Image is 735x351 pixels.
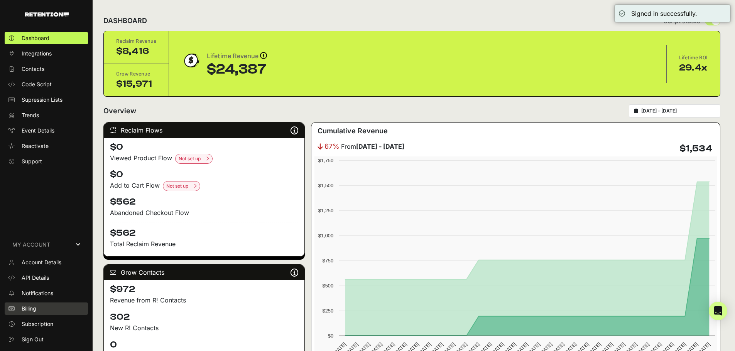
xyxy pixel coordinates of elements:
[5,318,88,330] a: Subscription
[22,142,49,150] span: Reactivate
[5,32,88,44] a: Dashboard
[5,47,88,60] a: Integrations
[12,241,50,249] span: MY ACCOUNT
[5,78,88,91] a: Code Script
[324,141,340,152] span: 67%
[22,305,36,312] span: Billing
[22,127,54,134] span: Event Details
[110,141,298,153] h4: $0
[116,45,156,57] div: $8,416
[318,208,333,213] text: $1,250
[110,311,298,323] h4: 302
[323,308,333,314] text: $250
[5,124,88,137] a: Event Details
[116,78,156,90] div: $15,971
[318,233,333,238] text: $1,000
[207,51,267,62] div: Lifetime Revenue
[5,63,88,75] a: Contacts
[110,208,298,217] div: Abandoned Checkout Flow
[22,274,49,282] span: API Details
[679,62,708,74] div: 29.4x
[22,289,53,297] span: Notifications
[5,140,88,152] a: Reactivate
[116,37,156,45] div: Reclaim Revenue
[22,336,44,343] span: Sign Out
[22,320,53,328] span: Subscription
[22,34,49,42] span: Dashboard
[103,15,147,26] h2: DASHBOARD
[5,333,88,346] a: Sign Out
[22,50,52,57] span: Integrations
[318,158,333,163] text: $1,750
[323,258,333,264] text: $750
[5,233,88,256] a: MY ACCOUNT
[104,123,304,138] div: Reclaim Flows
[110,323,298,333] p: New R! Contacts
[5,302,88,315] a: Billing
[323,283,333,289] text: $500
[22,96,63,104] span: Supression Lists
[356,143,404,150] strong: [DATE] - [DATE]
[5,256,88,269] a: Account Details
[318,126,388,136] h3: Cumulative Revenue
[103,106,136,116] h2: Overview
[631,9,697,18] div: Signed in successfully.
[104,265,304,280] div: Grow Contacts
[679,54,708,62] div: Lifetime ROI
[22,111,39,119] span: Trends
[5,272,88,284] a: API Details
[25,12,69,17] img: Retention.com
[110,222,298,239] h4: $562
[110,181,298,191] div: Add to Cart Flow
[22,81,52,88] span: Code Script
[207,62,267,77] div: $24,387
[22,259,61,266] span: Account Details
[318,183,333,188] text: $1,500
[110,168,298,181] h4: $0
[181,51,201,70] img: dollar-coin-05c43ed7efb7bc0c12610022525b4bbbb207c7efeef5aecc26f025e68dcafac9.png
[116,70,156,78] div: Grow Revenue
[5,155,88,168] a: Support
[709,302,727,320] div: Open Intercom Messenger
[328,333,333,339] text: $0
[5,94,88,106] a: Supression Lists
[110,153,298,164] div: Viewed Product Flow
[110,283,298,296] h4: $972
[110,196,298,208] h4: $562
[5,109,88,121] a: Trends
[679,143,712,155] h4: $1,534
[22,65,44,73] span: Contacts
[110,339,298,351] h4: 0
[22,158,42,165] span: Support
[5,287,88,299] a: Notifications
[110,296,298,305] p: Revenue from R! Contacts
[110,239,298,249] p: Total Reclaim Revenue
[341,142,404,151] span: From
